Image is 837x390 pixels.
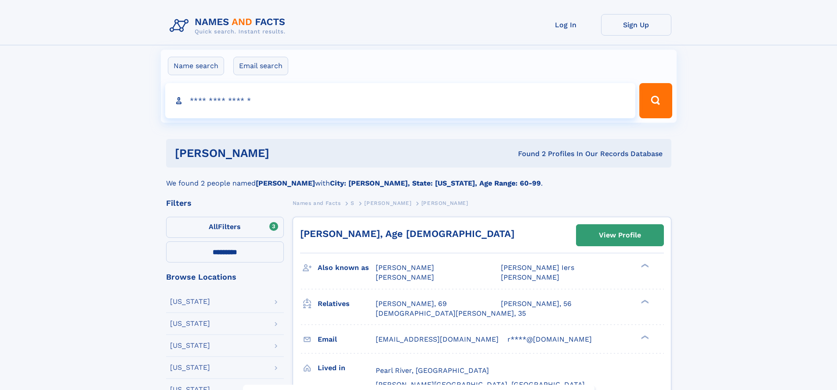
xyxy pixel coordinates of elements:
span: [PERSON_NAME] [376,263,434,272]
span: [PERSON_NAME] Iers [501,263,574,272]
div: Found 2 Profiles In Our Records Database [394,149,663,159]
h3: Lived in [318,361,376,375]
div: [US_STATE] [170,320,210,327]
a: [DEMOGRAPHIC_DATA][PERSON_NAME], 35 [376,309,526,318]
div: We found 2 people named with . [166,168,671,189]
button: Search Button [639,83,672,118]
h3: Email [318,332,376,347]
h3: Also known as [318,260,376,275]
div: ❯ [639,334,649,340]
h1: [PERSON_NAME] [175,148,394,159]
input: search input [165,83,636,118]
div: Filters [166,199,284,207]
a: [PERSON_NAME], Age [DEMOGRAPHIC_DATA] [300,228,515,239]
h3: Relatives [318,296,376,311]
div: View Profile [599,225,641,245]
span: [PERSON_NAME] [501,273,559,281]
label: Name search [168,57,224,75]
div: [US_STATE] [170,298,210,305]
span: [PERSON_NAME] [364,200,411,206]
div: [US_STATE] [170,342,210,349]
span: [PERSON_NAME] [421,200,468,206]
span: [EMAIL_ADDRESS][DOMAIN_NAME] [376,335,499,343]
a: [PERSON_NAME], 56 [501,299,572,309]
b: City: [PERSON_NAME], State: [US_STATE], Age Range: 60-99 [330,179,541,187]
label: Filters [166,217,284,238]
span: [PERSON_NAME][GEOGRAPHIC_DATA], [GEOGRAPHIC_DATA] [376,380,585,389]
span: All [209,222,218,231]
div: [US_STATE] [170,364,210,371]
a: S [351,197,355,208]
a: View Profile [576,225,663,246]
a: Log In [531,14,601,36]
a: Names and Facts [293,197,341,208]
div: ❯ [639,263,649,269]
a: [PERSON_NAME] [364,197,411,208]
div: Browse Locations [166,273,284,281]
a: Sign Up [601,14,671,36]
div: ❯ [639,299,649,304]
a: [PERSON_NAME], 69 [376,299,447,309]
label: Email search [233,57,288,75]
b: [PERSON_NAME] [256,179,315,187]
span: Pearl River, [GEOGRAPHIC_DATA] [376,366,489,375]
span: S [351,200,355,206]
img: Logo Names and Facts [166,14,293,38]
span: [PERSON_NAME] [376,273,434,281]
